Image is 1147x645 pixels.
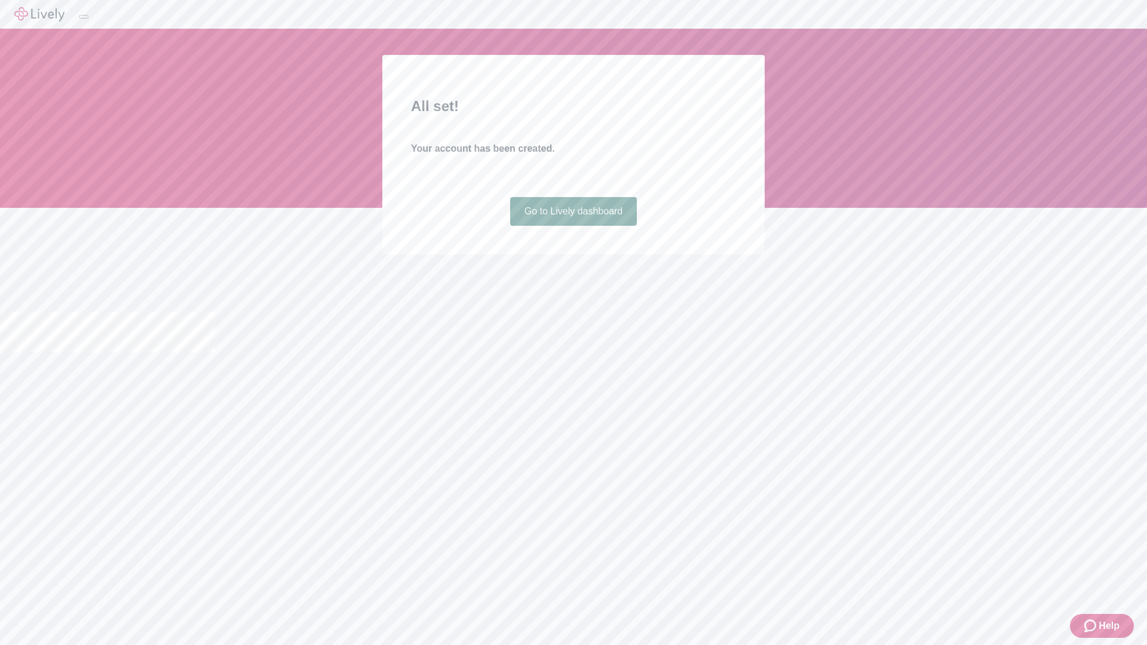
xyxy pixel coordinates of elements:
[411,142,736,156] h4: Your account has been created.
[411,96,736,117] h2: All set!
[510,197,637,226] a: Go to Lively dashboard
[79,15,88,19] button: Log out
[1084,619,1099,633] svg: Zendesk support icon
[1099,619,1120,633] span: Help
[1070,614,1134,638] button: Zendesk support iconHelp
[14,7,65,21] img: Lively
